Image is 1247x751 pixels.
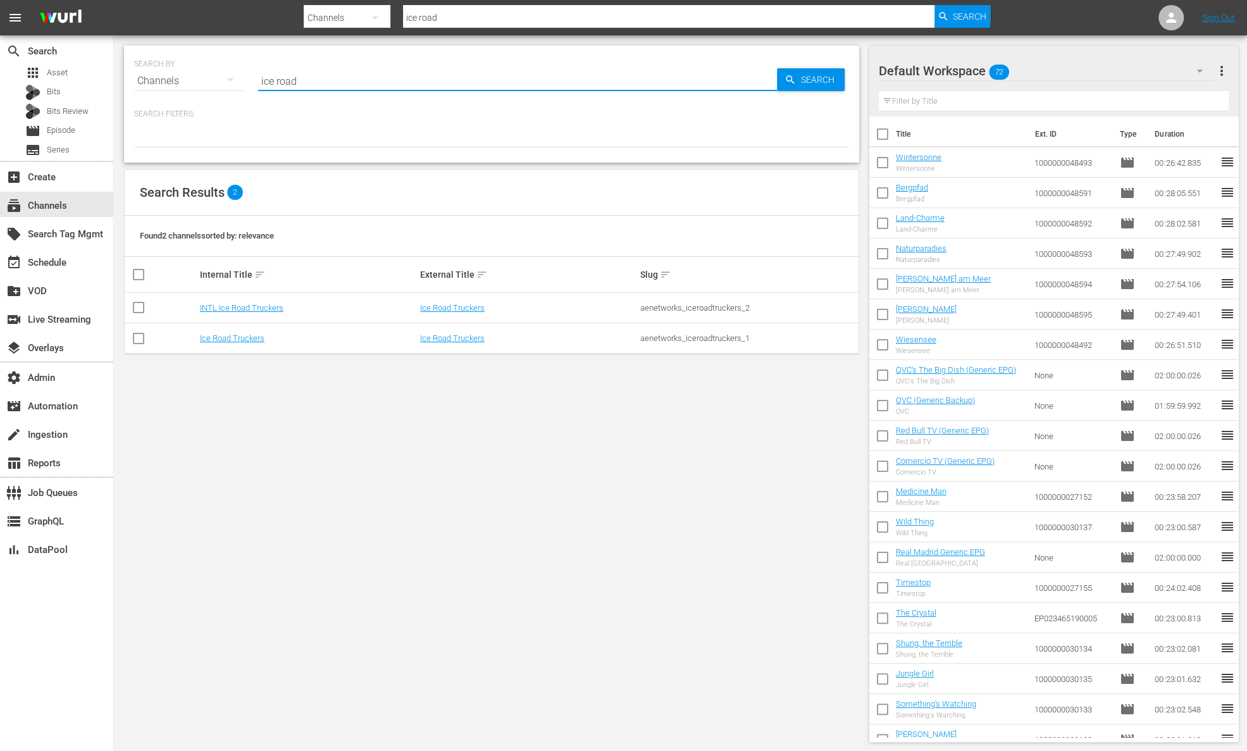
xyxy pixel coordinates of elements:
[1120,489,1135,504] span: Episode
[1219,367,1234,382] span: reorder
[896,195,928,203] div: Bergpfad
[6,227,22,242] span: Search Tag Mgmt
[1029,147,1115,178] td: 1000000048493
[896,225,945,233] div: Land-Charme
[660,269,671,280] span: sort
[1219,428,1234,443] span: reorder
[1150,481,1219,512] td: 00:23:58.207
[1219,549,1234,564] span: reorder
[140,231,274,240] span: Found 2 channels sorted by: relevance
[1120,307,1135,322] span: Episode
[1150,239,1219,269] td: 00:27:49.902
[777,68,845,91] button: Search
[896,395,975,405] a: QVC (Generic Backup)
[200,303,283,313] a: INTL Ice Road Truckers
[200,267,416,282] div: Internal Title
[896,608,936,618] a: The Crystal
[896,365,1016,375] a: QVC's The Big Dish (Generic EPG)
[1219,185,1234,200] span: reorder
[1120,519,1135,535] span: Episode
[896,244,946,253] a: Naturparadies
[1027,116,1112,152] th: Ext. ID
[879,53,1215,89] div: Default Workspace
[1150,330,1219,360] td: 00:26:51.510
[896,274,991,283] a: [PERSON_NAME] am Meer
[47,144,70,156] span: Series
[1150,360,1219,390] td: 02:00:00.026
[1219,701,1234,716] span: reorder
[420,267,636,282] div: External Title
[6,340,22,356] span: Overlays
[200,333,264,343] a: Ice Road Truckers
[254,269,266,280] span: sort
[989,59,1009,85] span: 72
[1150,512,1219,542] td: 00:23:00.587
[1150,269,1219,299] td: 00:27:54.106
[896,316,957,325] div: [PERSON_NAME]
[896,426,989,435] a: Red Bull TV (Generic EPG)
[1150,178,1219,208] td: 00:28:05.551
[1120,246,1135,261] span: Episode
[6,542,22,557] span: DataPool
[1029,694,1115,724] td: 1000000030133
[1150,390,1219,421] td: 01:59:59.992
[1219,215,1234,230] span: reorder
[1120,337,1135,352] span: Episode
[1029,299,1115,330] td: 1000000048595
[1120,459,1135,474] span: Episode
[1120,641,1135,656] span: Episode
[896,183,928,192] a: Bergpfad
[1120,611,1135,626] span: Episode
[1029,542,1115,573] td: None
[1150,421,1219,451] td: 02:00:00.026
[896,547,985,557] a: Real Madrid Generic EPG
[6,485,22,500] span: Job Queues
[1219,671,1234,686] span: reorder
[1120,398,1135,413] span: Episode
[896,699,976,709] a: Something's Watching
[1202,13,1235,23] a: Sign Out
[1219,276,1234,291] span: reorder
[6,44,22,59] span: Search
[1029,360,1115,390] td: None
[896,638,962,648] a: Shung, the Terrible
[1112,116,1147,152] th: Type
[896,729,957,739] a: [PERSON_NAME]
[420,303,485,313] a: Ice Road Truckers
[1219,580,1234,595] span: reorder
[896,499,946,507] div: Medicine Man
[6,198,22,213] span: Channels
[1120,155,1135,170] span: Episode
[896,578,931,587] a: Timestop
[1147,116,1223,152] th: Duration
[30,3,91,33] img: ans4CAIJ8jUAAAAAAAAAAAAAAAAAAAAAAAAgQb4GAAAAAAAAAAAAAAAAAAAAAAAAJMjXAAAAAAAAAAAAAAAAAAAAAAAAgAT5G...
[896,468,995,476] div: Comercio TV
[227,185,243,200] span: 2
[1213,56,1229,86] button: more_vert
[1029,208,1115,239] td: 1000000048592
[1219,337,1234,352] span: reorder
[896,669,934,678] a: Jungle Girl
[896,529,934,537] div: Wild Thing
[1219,397,1234,413] span: reorder
[640,303,857,313] div: aenetworks_iceroadtruckers_2
[6,514,22,529] span: GraphQL
[896,152,941,162] a: Wintersonne
[1219,610,1234,625] span: reorder
[896,487,946,496] a: Medicine Man
[1120,216,1135,231] span: Episode
[25,85,40,100] div: Bits
[6,170,22,185] span: Create
[1029,481,1115,512] td: 1000000027152
[1219,458,1234,473] span: reorder
[1150,573,1219,603] td: 00:24:02.408
[1029,269,1115,299] td: 1000000048594
[1120,368,1135,383] span: Episode
[896,650,962,659] div: Shung, the Terrible
[6,427,22,442] span: Ingestion
[1029,390,1115,421] td: None
[1120,732,1135,747] span: Episode
[8,10,23,25] span: menu
[420,333,485,343] a: Ice Road Truckers
[25,104,40,119] div: Bits Review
